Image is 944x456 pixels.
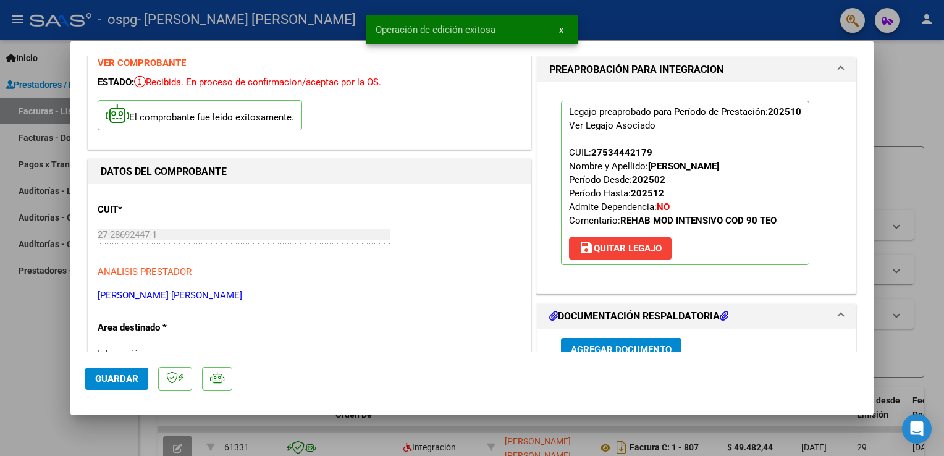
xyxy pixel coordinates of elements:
[648,161,719,172] strong: [PERSON_NAME]
[537,57,856,82] mat-expansion-panel-header: PREAPROBACIÓN PARA INTEGRACION
[902,414,932,444] div: Open Intercom Messenger
[561,101,809,265] p: Legajo preaprobado para Período de Prestación:
[569,237,672,260] button: Quitar Legajo
[549,309,728,324] h1: DOCUMENTACIÓN RESPALDATORIA
[561,338,681,361] button: Agregar Documento
[549,19,573,41] button: x
[98,321,225,335] p: Area destinado *
[95,373,138,384] span: Guardar
[101,166,227,177] strong: DATOS DEL COMPROBANTE
[579,240,594,255] mat-icon: save
[632,174,665,185] strong: 202502
[571,344,672,355] span: Agregar Documento
[768,106,801,117] strong: 202510
[98,289,521,303] p: [PERSON_NAME] [PERSON_NAME]
[579,243,662,254] span: Quitar Legajo
[537,304,856,329] mat-expansion-panel-header: DOCUMENTACIÓN RESPALDATORIA
[98,203,225,217] p: CUIT
[98,348,144,359] span: Integración
[98,57,186,69] a: VER COMPROBANTE
[569,147,777,226] span: CUIL: Nombre y Apellido: Período Desde: Período Hasta: Admite Dependencia:
[569,215,777,226] span: Comentario:
[549,62,723,77] h1: PREAPROBACIÓN PARA INTEGRACION
[98,100,302,130] p: El comprobante fue leído exitosamente.
[631,188,664,199] strong: 202512
[134,77,381,88] span: Recibida. En proceso de confirmacion/aceptac por la OS.
[591,146,652,159] div: 27534442179
[537,82,856,293] div: PREAPROBACIÓN PARA INTEGRACION
[98,77,134,88] span: ESTADO:
[85,368,148,390] button: Guardar
[98,266,192,277] span: ANALISIS PRESTADOR
[559,24,563,35] span: x
[376,23,495,36] span: Operación de edición exitosa
[569,119,655,132] div: Ver Legajo Asociado
[620,215,777,226] strong: REHAB MOD INTENSIVO COD 90 TEO
[657,201,670,213] strong: NO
